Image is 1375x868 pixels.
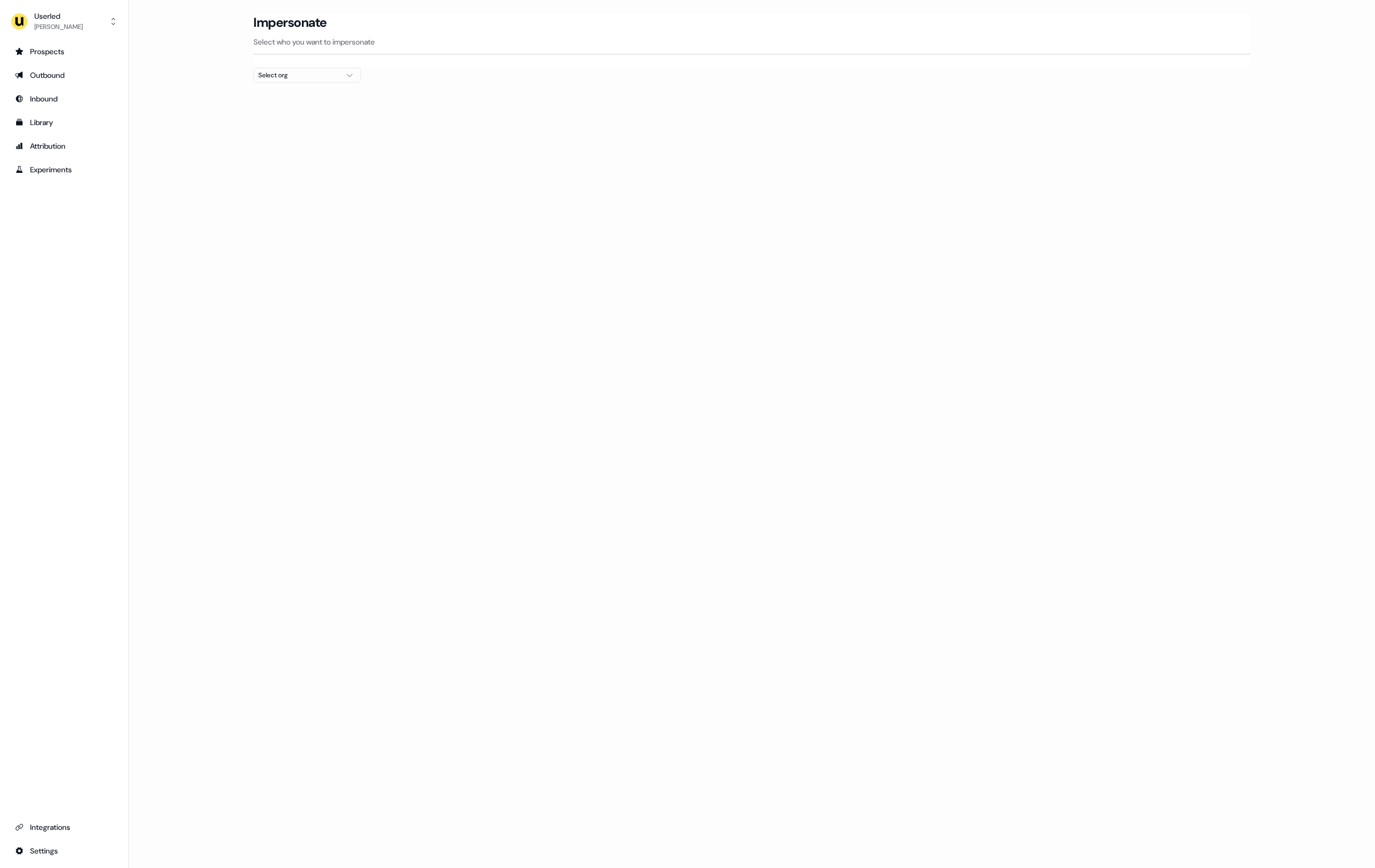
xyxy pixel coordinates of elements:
[9,819,120,836] a: Go to integrations
[15,46,113,57] div: Prospects
[9,137,120,155] a: Go to attribution
[9,114,120,131] a: Go to templates
[258,70,339,81] div: Select org
[9,842,120,859] a: Go to integrations
[9,43,120,60] a: Go to prospects
[15,93,113,104] div: Inbound
[254,68,361,83] button: Select org
[9,90,120,107] a: Go to Inbound
[15,141,113,151] div: Attribution
[34,11,83,21] div: Userled
[9,67,120,84] a: Go to outbound experience
[9,9,120,34] button: Userled[PERSON_NAME]
[15,164,113,175] div: Experiments
[15,70,113,81] div: Outbound
[34,21,83,32] div: [PERSON_NAME]
[254,14,327,31] h3: Impersonate
[15,845,113,856] div: Settings
[254,37,1250,47] p: Select who you want to impersonate
[15,117,113,128] div: Library
[9,161,120,178] a: Go to experiments
[15,822,113,833] div: Integrations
